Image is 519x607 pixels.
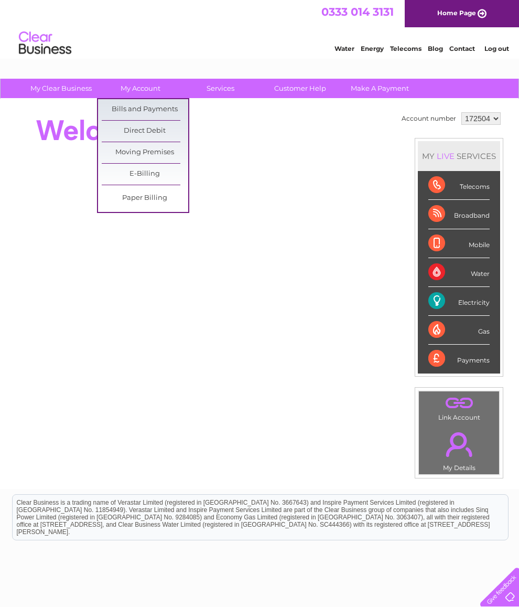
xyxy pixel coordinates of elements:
[428,287,490,316] div: Electricity
[257,79,343,98] a: Customer Help
[428,258,490,287] div: Water
[361,45,384,52] a: Energy
[337,79,423,98] a: Make A Payment
[18,27,72,59] img: logo.png
[418,423,500,475] td: My Details
[102,142,188,163] a: Moving Premises
[449,45,475,52] a: Contact
[399,110,459,127] td: Account number
[418,141,500,171] div: MY SERVICES
[334,45,354,52] a: Water
[321,5,394,18] a: 0333 014 3131
[102,121,188,142] a: Direct Debit
[421,426,496,463] a: .
[18,79,104,98] a: My Clear Business
[421,394,496,412] a: .
[102,99,188,120] a: Bills and Payments
[428,316,490,345] div: Gas
[98,79,184,98] a: My Account
[102,188,188,209] a: Paper Billing
[428,345,490,373] div: Payments
[177,79,264,98] a: Services
[435,151,457,161] div: LIVE
[428,45,443,52] a: Blog
[428,200,490,229] div: Broadband
[428,171,490,200] div: Telecoms
[390,45,421,52] a: Telecoms
[428,229,490,258] div: Mobile
[102,164,188,185] a: E-Billing
[418,391,500,424] td: Link Account
[484,45,509,52] a: Log out
[13,6,508,51] div: Clear Business is a trading name of Verastar Limited (registered in [GEOGRAPHIC_DATA] No. 3667643...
